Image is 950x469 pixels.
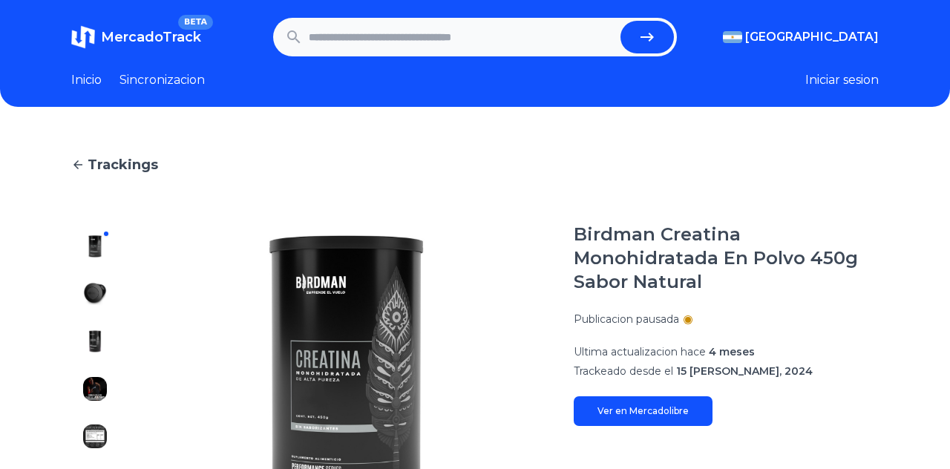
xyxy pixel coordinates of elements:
img: Birdman Creatina Monohidratada En Polvo 450g Sabor Natural [83,377,107,401]
img: MercadoTrack [71,25,95,49]
span: 4 meses [709,345,755,358]
img: Birdman Creatina Monohidratada En Polvo 450g Sabor Natural [83,282,107,306]
p: Publicacion pausada [574,312,679,327]
img: Birdman Creatina Monohidratada En Polvo 450g Sabor Natural [83,329,107,353]
span: Trackeado desde el [574,364,673,378]
span: [GEOGRAPHIC_DATA] [745,28,879,46]
span: Trackings [88,154,158,175]
img: Birdman Creatina Monohidratada En Polvo 450g Sabor Natural [83,234,107,258]
button: Iniciar sesion [805,71,879,89]
span: BETA [178,15,213,30]
a: Inicio [71,71,102,89]
img: Birdman Creatina Monohidratada En Polvo 450g Sabor Natural [83,424,107,448]
span: MercadoTrack [101,29,201,45]
button: [GEOGRAPHIC_DATA] [723,28,879,46]
a: Trackings [71,154,879,175]
span: Ultima actualizacion hace [574,345,706,358]
a: MercadoTrackBETA [71,25,201,49]
h1: Birdman Creatina Monohidratada En Polvo 450g Sabor Natural [574,223,879,294]
a: Sincronizacion [119,71,205,89]
img: Argentina [723,31,742,43]
span: 15 [PERSON_NAME], 2024 [676,364,813,378]
a: Ver en Mercadolibre [574,396,712,426]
